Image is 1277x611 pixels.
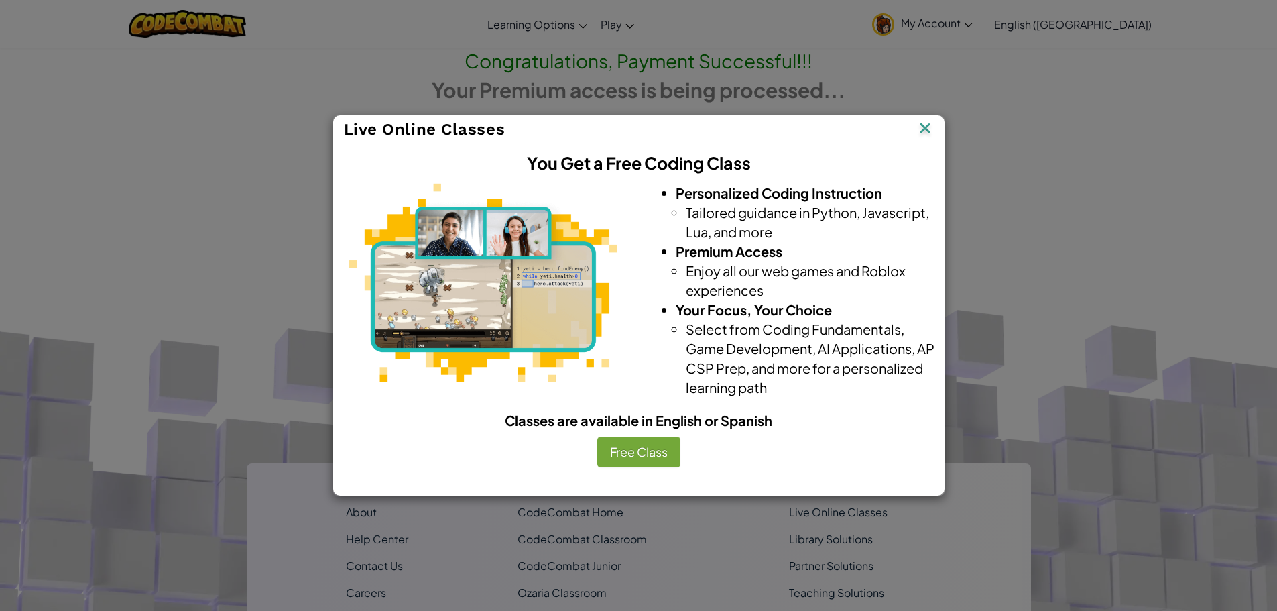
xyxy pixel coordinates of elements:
[327,144,951,183] div: You Get a Free Coding Class
[676,300,940,319] li: Your Focus, Your Choice
[916,119,934,140] img: IconClose.svg
[686,203,940,241] li: Tailored guidance in Python, Javascript, Lua, and more
[344,120,505,139] span: Live Online Classes
[686,319,940,397] li: Select from Coding Fundamentals, Game Development, AI Applications, AP CSP Prep, and more for a p...
[676,183,940,203] li: Personalized Coding Instruction
[676,241,940,261] li: Premium Access
[597,437,680,467] button: Free Class
[334,410,944,430] div: Classes are available in English or Spanish
[686,261,940,300] li: Enjoy all our web games and Roblox experiences
[349,183,617,382] img: teacher and student playing codecombat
